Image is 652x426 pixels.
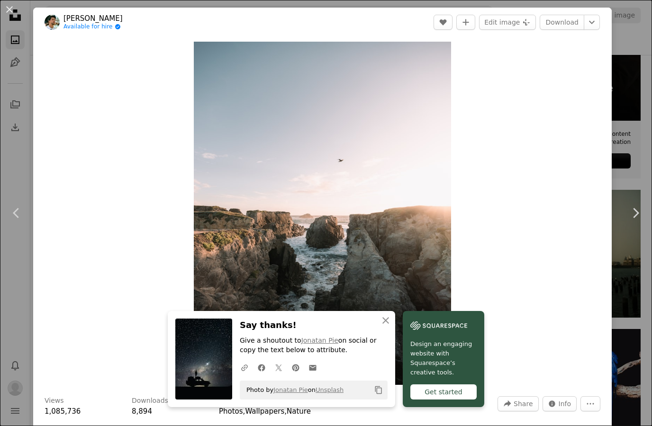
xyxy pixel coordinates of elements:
span: 8,894 [132,407,152,416]
a: Photos [219,407,243,416]
p: Give a shoutout to on social or copy the text below to attribute. [240,336,388,355]
button: Add to Collection [456,15,475,30]
div: Get started [410,384,477,399]
span: , [284,407,287,416]
span: 1,085,736 [45,407,81,416]
a: Share on Facebook [253,358,270,377]
button: Edit image [479,15,536,30]
button: Like [434,15,453,30]
img: Go to Kevin Mueller's profile [45,15,60,30]
span: Photo by on [242,382,344,398]
button: Choose download size [584,15,600,30]
span: , [243,407,245,416]
h3: Say thanks! [240,319,388,332]
img: file-1606177908946-d1eed1cbe4f5image [410,319,467,333]
a: Download [540,15,584,30]
button: Share this image [498,396,538,411]
a: Unsplash [316,386,344,393]
img: Rocky coastline with waves crashing at sunset. [194,42,452,385]
a: Nature [287,407,311,416]
span: Share [514,397,533,411]
a: Share over email [304,358,321,377]
button: Stats about this image [543,396,577,411]
a: Next [619,168,652,258]
button: Copy to clipboard [371,382,387,398]
a: Share on Pinterest [287,358,304,377]
span: Design an engaging website with Squarespace’s creative tools. [410,339,477,377]
a: Jonatan Pie [301,337,338,344]
a: [PERSON_NAME] [63,14,123,23]
span: Info [559,397,571,411]
a: Wallpapers [245,407,284,416]
h3: Views [45,396,64,406]
a: Design an engaging website with Squarespace’s creative tools.Get started [403,311,484,407]
button: More Actions [580,396,600,411]
button: Zoom in on this image [194,42,452,385]
a: Jonatan Pie [273,386,308,393]
a: Available for hire [63,23,123,31]
a: Share on Twitter [270,358,287,377]
h3: Downloads [132,396,168,406]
